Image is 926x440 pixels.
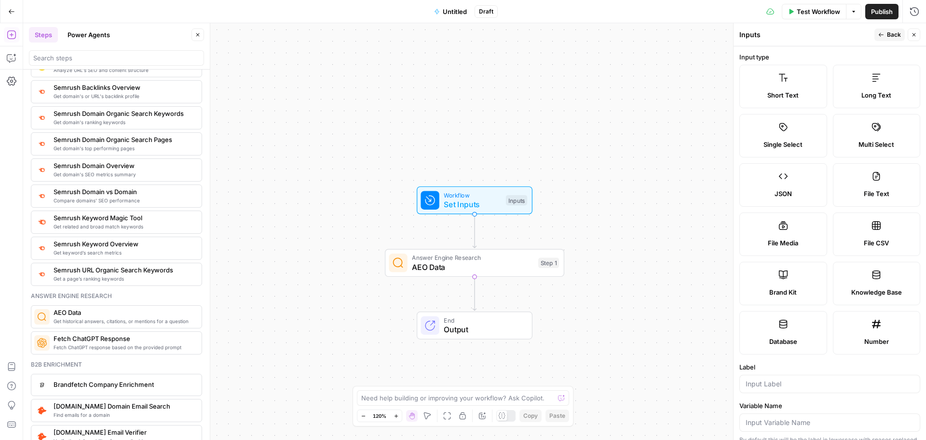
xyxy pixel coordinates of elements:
[769,287,797,297] span: Brand Kit
[763,140,803,149] span: Single Select
[412,261,533,273] span: AEO Data
[545,410,569,422] button: Paste
[15,25,23,33] img: website_grey.svg
[865,4,899,19] button: Publish
[54,334,194,343] span: Fetch ChatGPT Response
[37,192,47,200] img: zn8kcn4lc16eab7ly04n2pykiy7x
[31,292,202,300] div: Answer engine research
[874,28,905,41] button: Back
[385,312,564,340] div: EndOutput
[54,109,194,118] span: Semrush Domain Organic Search Keywords
[29,27,58,43] button: Steps
[444,316,522,325] span: End
[444,190,501,199] span: Workflow
[37,380,47,390] img: d2drbpdw36vhgieguaa2mb4tee3c
[444,324,522,335] span: Output
[769,337,797,346] span: Database
[37,217,47,227] img: 8a3tdog8tf0qdwwcclgyu02y995m
[54,265,194,275] span: Semrush URL Organic Search Keywords
[37,244,47,252] img: v3j4otw2j2lxnxfkcl44e66h4fup
[538,258,559,269] div: Step 1
[864,238,889,248] span: File CSV
[37,270,47,278] img: ey5lt04xp3nqzrimtu8q5fsyor3u
[871,7,893,16] span: Publish
[27,15,47,23] div: v 4.0.25
[54,144,194,152] span: Get domain's top performing pages
[861,90,891,100] span: Long Text
[775,189,792,199] span: JSON
[797,7,840,16] span: Test Workflow
[768,238,798,248] span: File Media
[739,52,920,62] label: Input type
[107,57,163,63] div: Keywords by Traffic
[506,195,527,206] div: Inputs
[523,412,538,420] span: Copy
[54,187,194,197] span: Semrush Domain vs Domain
[37,166,47,174] img: 4e4w6xi9sjogcjglmt5eorgxwtyu
[62,27,116,43] button: Power Agents
[54,66,194,74] span: Analyze URL's SEO and content structure
[54,161,194,170] span: Semrush Domain Overview
[15,15,23,23] img: logo_orange.svg
[782,4,846,19] button: Test Workflow
[746,418,914,427] input: Input Variable Name
[54,343,194,351] span: Fetch ChatGPT response based on the provided prompt
[473,277,476,311] g: Edge from step_1 to end
[54,197,194,204] span: Compare domains' SEO performance
[851,287,902,297] span: Knowledge Base
[887,30,901,39] span: Back
[767,90,799,100] span: Short Text
[37,140,47,148] img: otu06fjiulrdwrqmbs7xihm55rg9
[858,140,894,149] span: Multi Select
[54,249,194,256] span: Get keyword’s search metrics
[54,135,194,144] span: Semrush Domain Organic Search Pages
[54,118,194,126] span: Get domain's ranking keywords
[25,25,106,33] div: Domain: [DOMAIN_NAME]
[412,253,533,262] span: Answer Engine Research
[385,249,564,277] div: Answer Engine ResearchAEO DataStep 1
[54,83,194,92] span: Semrush Backlinks Overview
[428,4,473,19] button: Untitled
[739,401,920,411] label: Variable Name
[31,360,202,369] div: B2b enrichment
[864,337,889,346] span: Number
[54,239,194,249] span: Semrush Keyword Overview
[37,406,47,415] img: 8sr9m752o402vsyv5xlmk1fykvzq
[54,308,194,317] span: AEO Data
[864,189,889,199] span: File Text
[54,275,194,283] span: Get a page’s ranking keywords
[746,379,914,389] input: Input Label
[385,186,564,214] div: WorkflowSet InputsInputs
[739,362,920,372] label: Label
[26,56,34,64] img: tab_domain_overview_orange.svg
[37,114,47,122] img: p4kt2d9mz0di8532fmfgvfq6uqa0
[444,199,501,210] span: Set Inputs
[54,92,194,100] span: Get domain's or URL's backlink profile
[479,7,493,16] span: Draft
[37,87,47,96] img: 3lyvnidk9veb5oecvmize2kaffdg
[96,56,104,64] img: tab_keywords_by_traffic_grey.svg
[373,412,386,420] span: 120%
[54,427,194,437] span: [DOMAIN_NAME] Email Verifier
[443,7,467,16] span: Untitled
[519,410,542,422] button: Copy
[54,380,194,389] span: Brandfetch Company Enrichment
[54,213,194,223] span: Semrush Keyword Magic Tool
[739,30,872,40] div: Inputs
[473,214,476,248] g: Edge from start to step_1
[54,401,194,411] span: [DOMAIN_NAME] Domain Email Search
[37,57,86,63] div: Domain Overview
[54,223,194,230] span: Get related and broad match keywords
[54,317,194,325] span: Get historical answers, citations, or mentions for a question
[54,170,194,178] span: Get domain's SEO metrics summary
[54,411,194,419] span: Find emails for a domain
[33,53,200,63] input: Search steps
[549,412,565,420] span: Paste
